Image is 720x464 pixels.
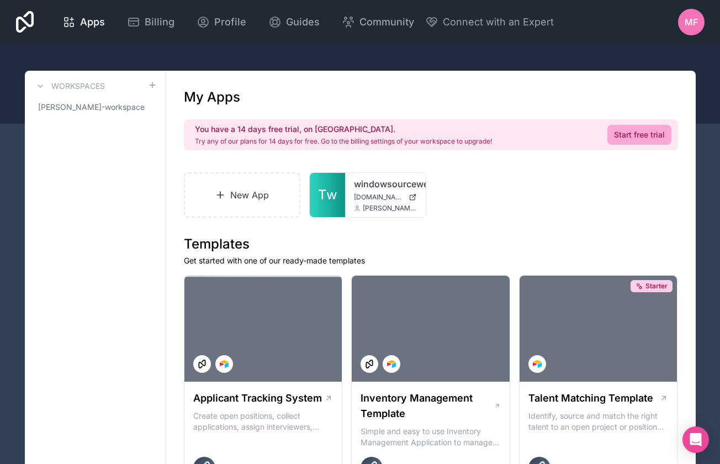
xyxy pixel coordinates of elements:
[310,173,345,217] a: Tw
[195,137,492,146] p: Try any of our plans for 14 days for free. Go to the billing settings of your workspace to upgrade!
[34,97,157,117] a: [PERSON_NAME]-workspace
[260,10,329,34] a: Guides
[685,15,698,29] span: MF
[54,10,114,34] a: Apps
[363,204,417,213] span: [PERSON_NAME][EMAIL_ADDRESS][DOMAIN_NAME]
[51,81,105,92] h3: Workspaces
[528,391,653,406] h1: Talent Matching Template
[533,360,542,368] img: Airtable Logo
[145,14,174,30] span: Billing
[188,10,255,34] a: Profile
[387,360,396,368] img: Airtable Logo
[443,14,554,30] span: Connect with an Expert
[607,125,671,145] a: Start free trial
[184,172,301,218] a: New App
[184,235,678,253] h1: Templates
[528,410,669,433] p: Identify, source and match the right talent to an open project or position with our Talent Matchi...
[359,14,414,30] span: Community
[354,193,417,202] a: [DOMAIN_NAME]
[682,426,709,453] div: Open Intercom Messenger
[286,14,320,30] span: Guides
[645,282,668,291] span: Starter
[318,186,337,204] span: Tw
[425,14,554,30] button: Connect with an Expert
[333,10,423,34] a: Community
[193,391,322,406] h1: Applicant Tracking System
[220,360,229,368] img: Airtable Logo
[118,10,183,34] a: Billing
[195,124,492,135] h2: You have a 14 days free trial, on [GEOGRAPHIC_DATA].
[38,102,145,113] span: [PERSON_NAME]-workspace
[80,14,105,30] span: Apps
[184,255,678,266] p: Get started with one of our ready-made templates
[354,193,404,202] span: [DOMAIN_NAME]
[214,14,246,30] span: Profile
[361,426,501,448] p: Simple and easy to use Inventory Management Application to manage your stock, orders and Manufact...
[354,177,417,191] a: windowsourcewesttexas
[361,391,493,421] h1: Inventory Management Template
[184,88,240,106] h1: My Apps
[34,80,105,93] a: Workspaces
[193,410,333,433] p: Create open positions, collect applications, assign interviewers, centralise candidate feedback a...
